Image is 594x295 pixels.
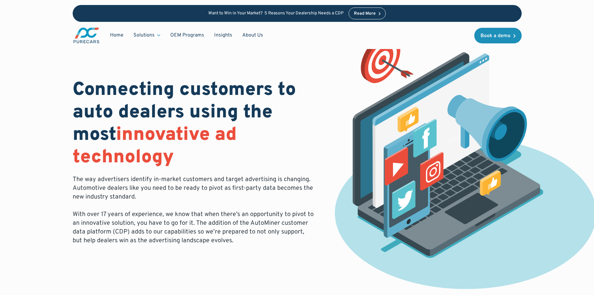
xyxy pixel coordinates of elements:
span: innovative ad technology [73,123,237,170]
a: About Us [237,29,268,41]
div: Book a demo [481,33,510,38]
div: Solutions [133,32,155,39]
a: main [73,27,100,44]
a: Insights [209,29,237,41]
a: Read More [349,7,386,19]
div: Read More [354,12,376,16]
p: The way advertisers identify in-market customers and target advertising is changing. Automotive d... [73,175,315,245]
h1: Connecting customers to auto dealers using the most [73,79,315,169]
div: Solutions [128,29,165,41]
a: Book a demo [474,28,522,43]
a: OEM Programs [165,29,209,41]
a: Home [105,29,128,41]
p: Want to Win in Your Market? 5 Reasons Your Dealership Needs a CDP [208,11,344,16]
img: purecars logo [73,27,100,44]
